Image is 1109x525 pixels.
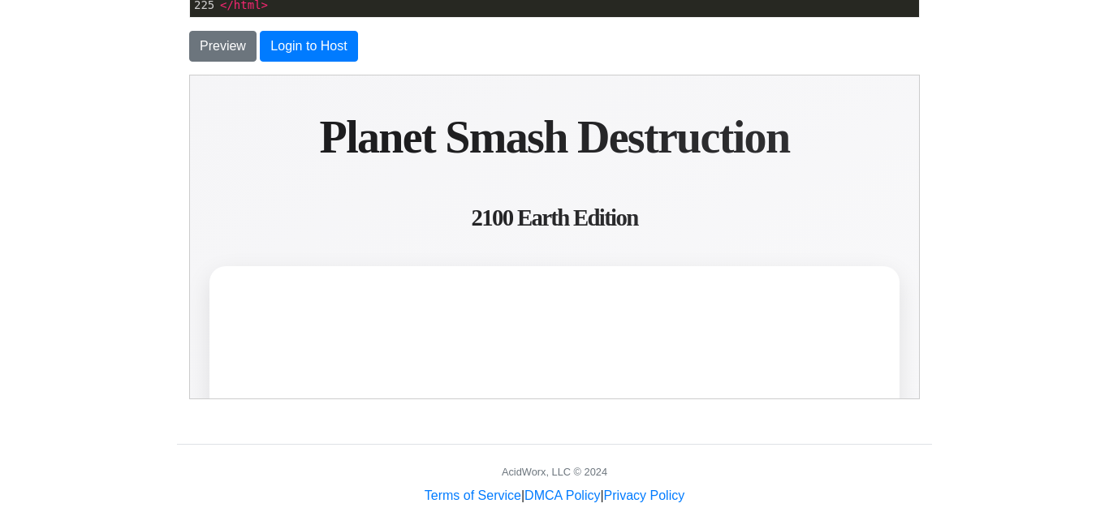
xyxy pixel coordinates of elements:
button: Preview [189,31,257,62]
h1: Planet Smash Destruction [19,26,710,171]
a: Privacy Policy [604,488,685,502]
button: Login to Host [260,31,357,62]
div: AcidWorx, LLC © 2024 [502,464,607,480]
a: Terms of Service [425,488,521,502]
div: | | [425,486,684,506]
span: 2100 Earth Edition [282,129,448,155]
a: DMCA Policy [524,488,600,502]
